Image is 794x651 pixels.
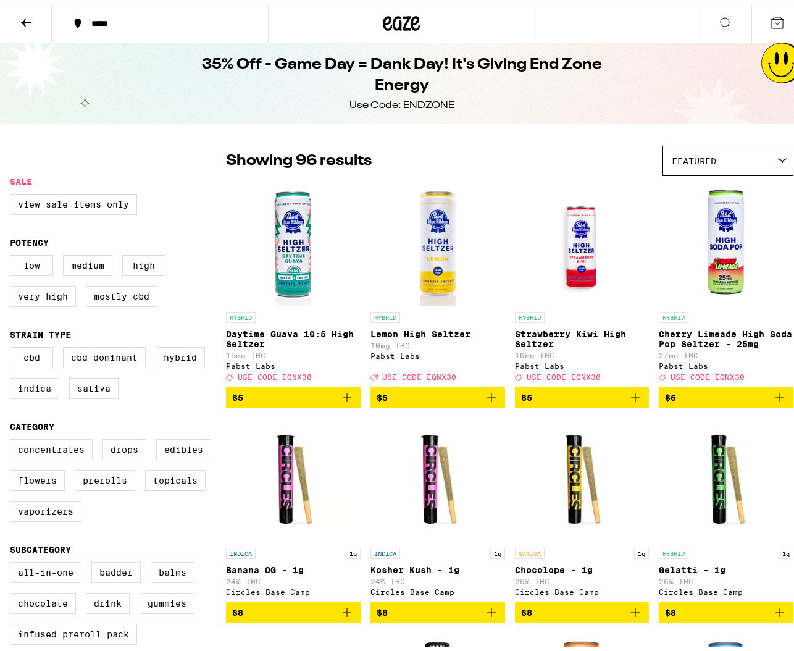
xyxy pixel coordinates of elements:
[10,466,65,487] label: Flowers
[86,282,157,303] label: Mostly CBD
[226,574,361,582] p: 24% THC
[69,374,119,395] label: Sativa
[377,389,388,399] span: $5
[10,541,71,551] legend: Subcategory
[10,418,54,428] legend: Category
[659,544,688,555] p: HYBRID
[376,414,499,538] img: Circles Base Camp - Kosher Kush - 1g
[226,561,361,571] p: Banana OG - 1g
[520,178,643,302] img: Pabst Labs - Strawberry Kiwi High Seltzer
[665,389,676,399] span: $6
[515,561,650,571] p: Chocolope - 1g
[10,589,76,610] label: Chocolate
[226,308,256,319] p: HYBRID
[659,584,793,592] div: Circles Base Camp
[659,358,793,366] div: Pabst Labs
[156,435,211,456] label: Edibles
[10,558,81,579] label: All-In-One
[226,384,361,405] button: Add to bag
[659,574,793,582] p: 26% THC
[671,369,745,377] span: USE CODE EQNX30
[370,325,505,335] p: Lemon High Seltzer
[145,466,206,487] label: Topicals
[659,308,688,319] p: HYBRID
[376,178,499,302] img: Pabst Labs - Lemon High Seltzer
[226,348,361,356] p: 15mg THC
[515,544,545,555] p: SATIVA
[370,348,505,356] div: Pabst Labs
[664,414,788,538] img: Circles Base Camp - Gelatti - 1g
[521,604,532,614] span: $8
[75,466,135,487] label: Prerolls
[370,561,505,571] p: Kosher Kush - 1g
[102,435,146,456] label: Drops
[7,9,89,19] span: Hi. Need any help?
[672,153,716,162] span: Featured
[226,414,361,598] a: Open page for Banana OG - 1g from Circles Base Camp
[346,544,361,555] p: 1g
[370,178,505,384] a: Open page for Lemon High Seltzer from Pabst Labs
[91,558,141,579] label: Badder
[515,598,650,619] button: Add to bag
[226,544,256,555] p: INDICA
[515,325,650,345] p: Strawberry Kiwi High Seltzer
[515,414,650,598] a: Open page for Chocolope - 1g from Circles Base Camp
[226,178,361,384] a: Open page for Daytime Guava 10:5 High Seltzer from Pabst Labs
[515,348,650,356] p: 10mg THC
[10,234,49,244] legend: Potency
[232,414,355,538] img: Circles Base Camp - Banana OG - 1g
[370,384,505,405] button: Add to bag
[63,251,112,272] label: Medium
[515,384,650,405] button: Add to bag
[177,51,627,93] h1: 35% Off - Game Day = Dank Day! It's Giving End Zone Energy
[86,589,130,610] label: Drink
[370,414,505,598] a: Open page for Kosher Kush - 1g from Circles Base Camp
[659,178,793,384] a: Open page for Cherry Limeade High Soda Pop Seltzer - 25mg from Pabst Labs
[370,544,400,555] p: INDICA
[10,251,53,272] label: Low
[10,435,93,456] label: Concentrates
[370,598,505,619] button: Add to bag
[377,604,388,614] span: $8
[659,598,793,619] button: Add to bag
[10,190,137,211] label: View Sale Items Only
[10,343,53,364] label: CBD
[10,173,32,183] legend: Sale
[238,369,312,377] span: USE CODE EQNX30
[10,497,81,518] label: Vaporizers
[515,574,650,582] p: 26% THC
[521,389,532,399] span: $5
[664,178,788,302] img: Pabst Labs - Cherry Limeade High Soda Pop Seltzer - 25mg
[122,251,165,272] label: High
[370,584,505,592] div: Circles Base Camp
[659,325,793,345] p: Cherry Limeade High Soda Pop Seltzer - 25mg
[515,358,650,366] div: Pabst Labs
[382,369,456,377] span: USE CODE EQNX30
[370,308,400,319] p: HYBRID
[634,544,649,555] p: 1g
[10,374,59,395] label: Indica
[226,358,361,366] div: Pabst Labs
[232,178,355,302] img: Pabst Labs - Daytime Guava 10:5 High Seltzer
[665,604,676,614] span: $8
[10,620,137,641] label: Infused Preroll Pack
[659,348,793,356] p: 27mg THC
[226,584,361,592] div: Circles Base Camp
[226,598,361,619] button: Add to bag
[156,343,205,364] label: Hybrid
[527,369,601,377] span: USE CODE EQNX30
[515,584,650,592] div: Circles Base Camp
[151,558,194,579] label: Balms
[515,308,545,319] p: HYBRID
[140,589,194,610] label: Gummies
[349,95,454,109] div: Use Code: ENDZONE
[659,414,793,598] a: Open page for Gelatti - 1g from Circles Base Camp
[659,561,793,571] p: Gelatti - 1g
[63,343,146,364] label: CBD Dominant
[370,574,505,582] p: 24% THC
[520,414,643,538] img: Circles Base Camp - Chocolope - 1g
[226,147,372,168] p: Showing 96 results
[659,384,793,405] button: Add to bag
[226,325,361,345] p: Daytime Guava 10:5 High Seltzer
[515,178,650,384] a: Open page for Strawberry Kiwi High Seltzer from Pabst Labs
